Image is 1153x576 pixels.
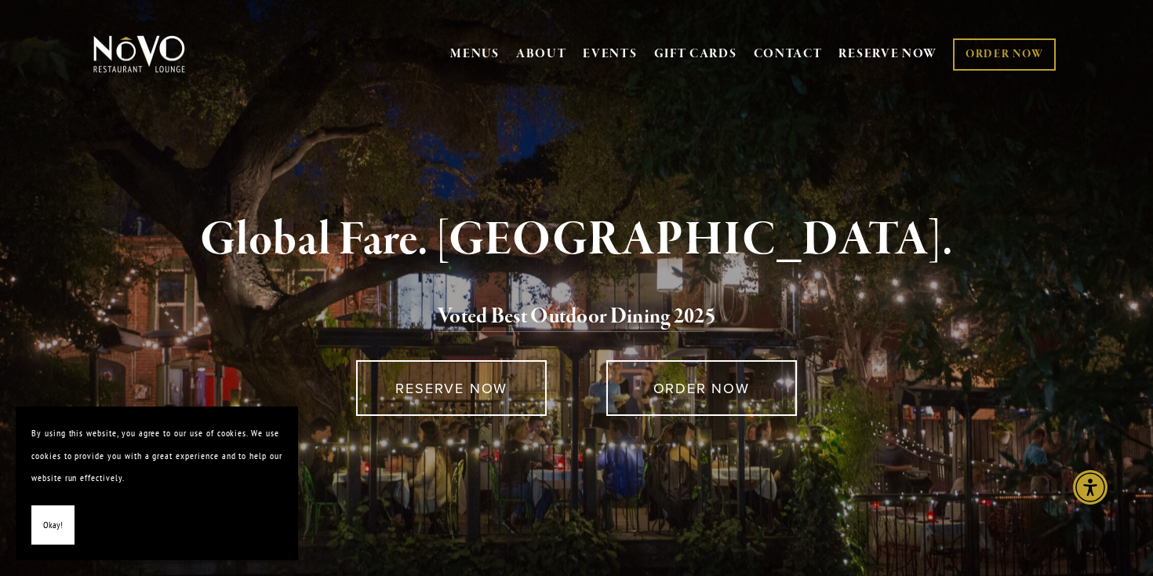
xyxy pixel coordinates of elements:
span: Okay! [43,514,63,537]
a: ORDER NOW [953,38,1056,71]
section: Cookie banner [16,406,298,560]
p: By using this website, you agree to our use of cookies. We use cookies to provide you with a grea... [31,422,282,490]
strong: Global Fare. [GEOGRAPHIC_DATA]. [200,210,952,270]
img: Novo Restaurant &amp; Lounge [90,35,188,74]
a: RESERVE NOW [838,39,937,69]
a: EVENTS [583,46,637,62]
a: MENUS [450,46,500,62]
a: GIFT CARDS [654,39,737,69]
a: ORDER NOW [606,360,797,416]
h2: 5 [119,301,1034,334]
a: ABOUT [516,46,567,62]
a: Voted Best Outdoor Dining 202 [438,303,705,333]
div: Accessibility Menu [1073,470,1108,505]
a: CONTACT [754,39,823,69]
a: RESERVE NOW [356,360,547,416]
button: Okay! [31,505,75,545]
